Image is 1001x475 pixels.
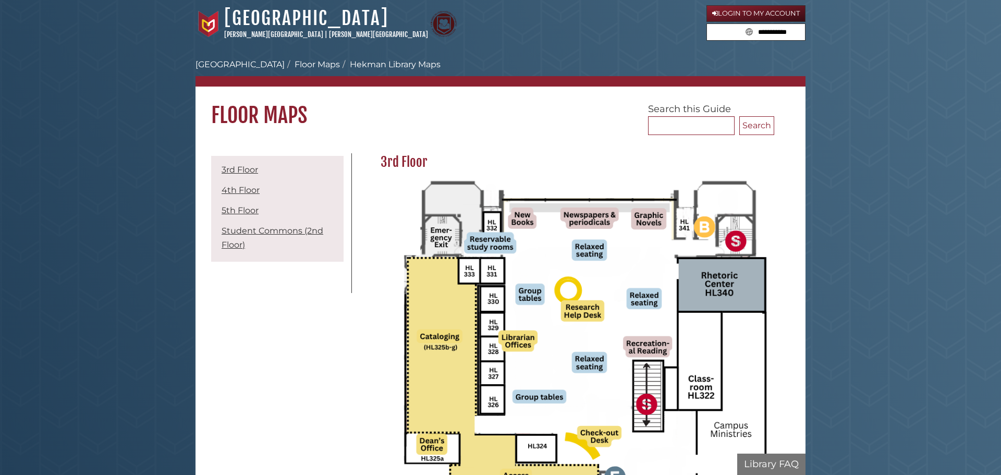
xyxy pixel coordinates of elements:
div: Guide Pages [211,153,344,267]
nav: breadcrumb [196,58,805,87]
img: Calvin University [196,11,222,37]
h1: Floor Maps [196,87,805,128]
a: Login to My Account [706,5,805,22]
span: | [325,30,327,39]
a: [GEOGRAPHIC_DATA] [224,7,388,30]
img: Calvin Theological Seminary [431,11,457,37]
a: Student Commons (2nd Floor) [222,226,323,250]
a: [PERSON_NAME][GEOGRAPHIC_DATA] [329,30,428,39]
a: 5th Floor [222,205,259,215]
button: Library FAQ [737,454,805,475]
a: 3rd Floor [222,165,258,175]
button: Search [739,116,774,135]
a: 4th Floor [222,185,260,195]
h2: 3rd Floor [375,154,774,170]
form: Search library guides, policies, and FAQs. [706,23,805,41]
button: Search [742,24,756,38]
a: [GEOGRAPHIC_DATA] [196,59,285,69]
a: Floor Maps [295,59,340,69]
li: Hekman Library Maps [340,58,441,71]
a: [PERSON_NAME][GEOGRAPHIC_DATA] [224,30,323,39]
